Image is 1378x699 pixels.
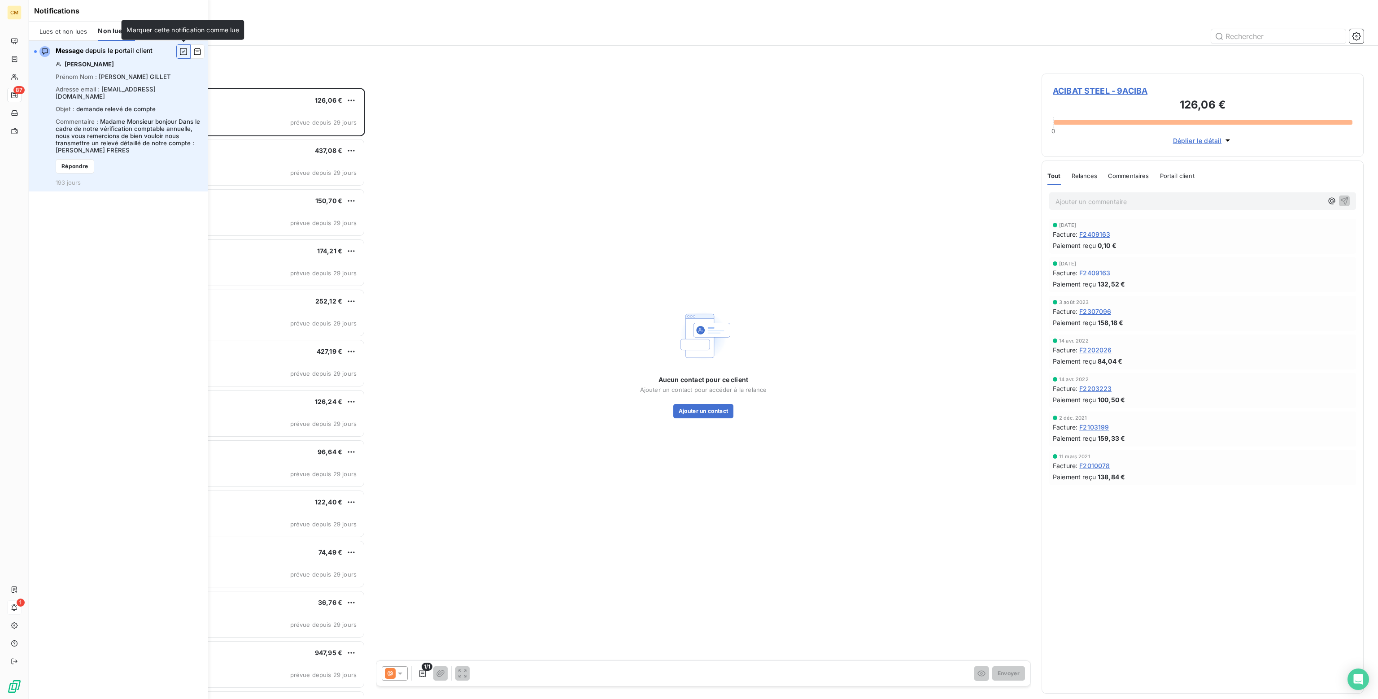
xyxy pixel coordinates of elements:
span: F2203223 [1079,384,1112,393]
span: 947,95 € [315,649,342,656]
span: 3 août 2023 [1059,300,1089,305]
span: Aucun contact pour ce client [658,375,748,384]
span: 36,76 € [318,599,342,606]
h6: Notifications [34,5,203,16]
span: prévue depuis 29 jours [290,119,357,126]
span: F2307096 [1079,307,1111,316]
span: 252,12 € [315,297,342,305]
div: Adresse email : [56,86,203,100]
span: 150,70 € [315,197,342,204]
span: 96,64 € [318,448,342,456]
img: Logo LeanPay [7,679,22,694]
a: [PERSON_NAME] [65,61,114,68]
span: 427,19 € [317,347,342,355]
span: Paiement reçu [1053,395,1096,404]
button: Ajouter un contact [673,404,734,418]
span: 1/1 [422,663,432,671]
span: Paiement reçu [1053,318,1096,327]
span: Facture : [1053,268,1077,278]
span: Facture : [1053,384,1077,393]
span: F2010078 [1079,461,1110,470]
span: ACIBAT STEEL - 9ACIBA [1053,85,1352,97]
span: [PERSON_NAME] GILLET [99,73,171,80]
span: prévue depuis 29 jours [290,370,357,377]
span: Commentaires [1108,172,1149,179]
h3: 126,06 € [1053,97,1352,115]
span: 138,84 € [1098,472,1125,482]
span: Madame Monsieur bonjour Dans le cadre de notre vérification comptable annuelle, nous vous remerci... [56,118,200,154]
span: 126,24 € [315,398,342,405]
span: 11 mars 2021 [1059,454,1090,459]
div: Prénom Nom : [56,73,171,80]
span: 132,52 € [1098,279,1125,289]
img: Empty state [675,307,732,365]
button: Déplier le détail [1170,135,1235,146]
span: Paiement reçu [1053,434,1096,443]
span: Message [56,47,83,54]
span: F2103199 [1079,422,1109,432]
span: 159,33 € [1098,434,1125,443]
span: [DATE] [1059,222,1076,228]
span: 14 avr. 2022 [1059,338,1089,343]
span: 2 déc. 2021 [1059,415,1087,421]
span: Non lues [98,26,126,35]
div: Objet : [56,105,156,113]
span: Tout [1047,172,1061,179]
span: 193 jours [56,179,81,186]
span: 158,18 € [1098,318,1123,327]
span: Déplier le détail [1173,136,1222,145]
span: F2409163 [1079,230,1110,239]
span: Relances [1072,172,1097,179]
span: Paiement reçu [1053,356,1096,366]
div: CM [7,5,22,20]
span: prévue depuis 29 jours [290,470,357,478]
span: 1 [17,599,25,607]
span: 84,04 € [1098,356,1122,366]
div: Open Intercom Messenger [1347,669,1369,690]
span: 174,21 € [317,247,342,255]
span: prévue depuis 29 jours [290,169,357,176]
span: [EMAIL_ADDRESS][DOMAIN_NAME] [56,86,156,100]
span: depuis le portail client [56,46,153,55]
span: prévue depuis 29 jours [290,571,357,578]
span: 122,40 € [315,498,342,506]
span: Facture : [1053,422,1077,432]
span: prévue depuis 29 jours [290,420,357,427]
span: F2409163 [1079,268,1110,278]
span: 0 [1051,127,1055,135]
span: Paiement reçu [1053,241,1096,250]
span: prévue depuis 29 jours [290,521,357,528]
span: Facture : [1053,461,1077,470]
span: 100,50 € [1098,395,1125,404]
span: Marquer cette notification comme lue [126,26,239,34]
button: Envoyer [992,666,1025,681]
button: Message depuis le portail client[PERSON_NAME]Prénom Nom : [PERSON_NAME] GILLETAdresse email : [EM... [29,41,208,191]
span: 14 avr. 2022 [1059,377,1089,382]
span: Paiement reçu [1053,472,1096,482]
span: prévue depuis 29 jours [290,269,357,277]
span: [DATE] [1059,261,1076,266]
span: Facture : [1053,230,1077,239]
span: Facture : [1053,345,1077,355]
div: Commentaire : [56,118,203,154]
input: Rechercher [1211,29,1346,43]
span: 126,06 € [315,96,342,104]
span: 437,08 € [315,147,342,154]
span: demande relevé de compte [76,105,156,113]
button: Répondre [56,159,94,174]
span: prévue depuis 29 jours [290,671,357,678]
span: Ajouter un contact pour accéder à la relance [640,386,767,393]
span: 87 [13,86,25,94]
span: Portail client [1160,172,1195,179]
span: Paiement reçu [1053,279,1096,289]
span: prévue depuis 29 jours [290,219,357,226]
span: F2202026 [1079,345,1112,355]
span: prévue depuis 29 jours [290,621,357,628]
span: prévue depuis 29 jours [290,320,357,327]
span: Lues et non lues [39,28,87,35]
span: Facture : [1053,307,1077,316]
span: 0,10 € [1098,241,1116,250]
span: 74,49 € [318,548,342,556]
